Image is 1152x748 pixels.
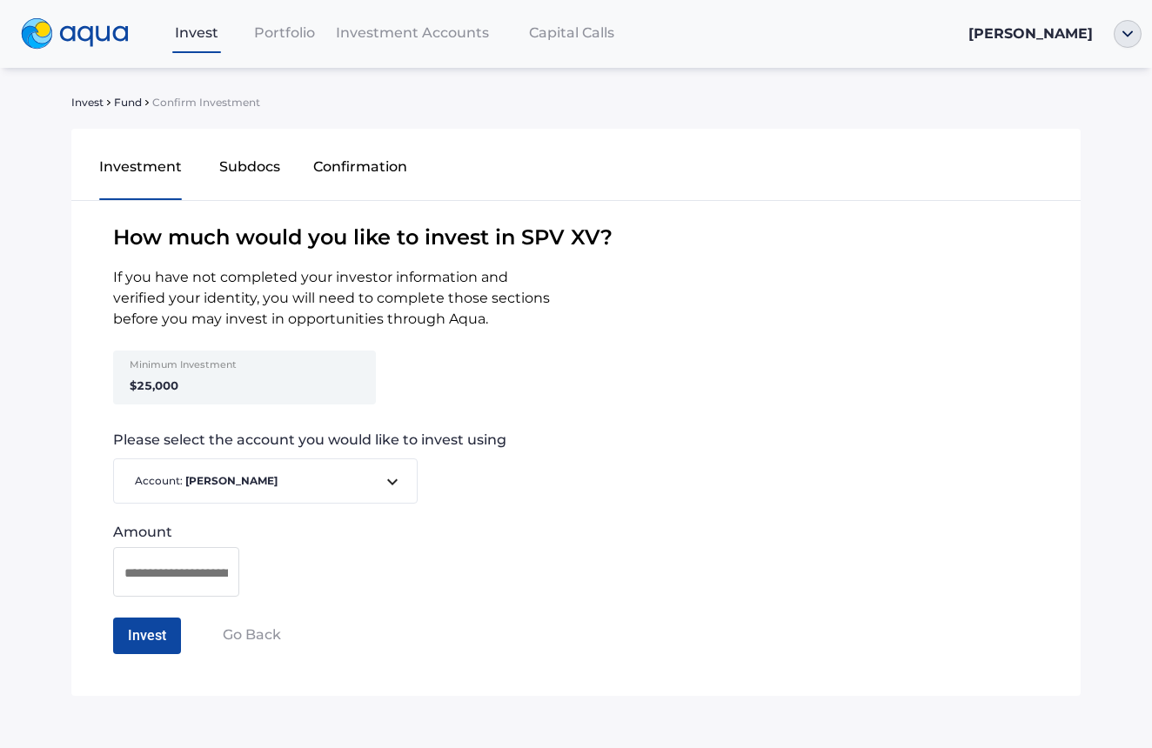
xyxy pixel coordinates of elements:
span: Go Back [223,626,281,643]
button: Confirmation [305,143,415,198]
img: ellipse [1114,20,1142,48]
span: How much would you like to invest in SPV XV ? [71,222,1081,253]
a: Portfolio [241,15,329,50]
b: [PERSON_NAME] [185,474,278,487]
span: [PERSON_NAME] [968,25,1093,42]
span: Portfolio [254,24,315,41]
span: Confirm Investment [152,97,260,108]
a: logo [10,14,153,54]
span: Account: [128,473,382,490]
img: sidearrow [107,100,111,105]
a: Capital Calls [496,15,647,50]
a: Investment Accounts [329,15,496,50]
span: Invest [71,97,104,108]
span: Please select the account you would like to invest using [113,432,1081,448]
button: Invest [113,618,181,654]
span: If you have not completed your investor information and verified your identity, you will need to ... [71,267,576,330]
button: Subdocs [195,143,305,198]
img: logo [21,18,129,50]
div: Minimum Investment [130,359,241,374]
img: sidearrow [145,100,149,105]
span: Capital Calls [529,24,614,41]
strong: $25,000 [130,378,178,392]
span: Fund [114,97,142,108]
a: Invest [153,15,241,50]
span: Invest [175,24,218,41]
span: Investment Accounts [336,24,489,41]
button: Investment [85,143,195,198]
div: Amount [113,524,239,540]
